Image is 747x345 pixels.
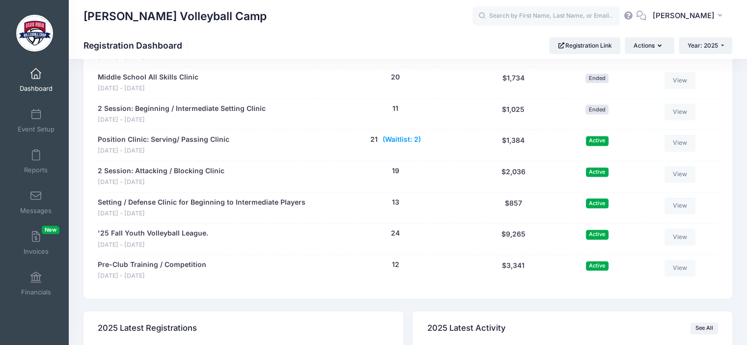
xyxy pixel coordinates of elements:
[586,167,609,177] span: Active
[585,105,609,114] span: Ended
[383,134,421,145] button: (Waitlist: 2)
[470,197,557,218] div: $857
[664,197,696,214] a: View
[392,197,399,208] button: 13
[18,125,55,133] span: Event Setup
[679,37,732,54] button: Year: 2025
[83,5,267,27] h1: [PERSON_NAME] Volleyball Camp
[470,134,557,156] div: $1,384
[392,104,398,114] button: 11
[664,260,696,276] a: View
[98,197,305,208] a: Setting / Defense Clinic for Beginning to Intermediate Players
[664,166,696,183] a: View
[690,322,718,334] a: See All
[16,15,53,52] img: David Rubio Volleyball Camp
[83,40,191,51] h1: Registration Dashboard
[98,228,208,239] a: '25 Fall Youth Volleyball League.
[13,104,59,138] a: Event Setup
[391,72,400,82] button: 20
[586,261,609,270] span: Active
[98,134,229,145] a: Position Clinic: Serving/ Passing Clinic
[13,226,59,260] a: InvoicesNew
[98,115,266,125] span: [DATE] - [DATE]
[586,136,609,145] span: Active
[98,146,229,156] span: [DATE] - [DATE]
[585,74,609,83] span: Ended
[24,166,48,174] span: Reports
[625,37,674,54] button: Actions
[98,166,224,176] a: 2 Session: Attacking / Blocking Clinic
[98,314,197,342] h4: 2025 Latest Registrations
[470,260,557,281] div: $3,341
[98,240,208,250] span: [DATE] - [DATE]
[391,228,400,239] button: 24
[13,185,59,219] a: Messages
[470,166,557,187] div: $2,036
[664,134,696,151] a: View
[370,134,378,145] button: 21
[392,260,399,270] button: 12
[472,6,620,26] input: Search by First Name, Last Name, or Email...
[98,209,305,218] span: [DATE] - [DATE]
[20,207,52,215] span: Messages
[98,260,206,270] a: Pre-Club Training / Competition
[646,5,732,27] button: [PERSON_NAME]
[470,228,557,249] div: $9,265
[24,247,49,256] span: Invoices
[688,42,718,49] span: Year: 2025
[42,226,59,234] span: New
[549,37,620,54] a: Registration Link
[98,178,224,187] span: [DATE] - [DATE]
[13,63,59,97] a: Dashboard
[13,144,59,179] a: Reports
[664,104,696,120] a: View
[13,266,59,301] a: Financials
[586,198,609,208] span: Active
[20,84,53,93] span: Dashboard
[586,230,609,239] span: Active
[98,72,198,82] a: Middle School All Skills Clinic
[470,72,557,93] div: $1,734
[664,72,696,89] a: View
[392,166,399,176] button: 19
[21,288,51,296] span: Financials
[427,314,506,342] h4: 2025 Latest Activity
[98,104,266,114] a: 2 Session: Beginning / Intermediate Setting Clinic
[470,104,557,125] div: $1,025
[653,10,715,21] span: [PERSON_NAME]
[664,228,696,245] a: View
[98,271,206,281] span: [DATE] - [DATE]
[98,84,198,93] span: [DATE] - [DATE]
